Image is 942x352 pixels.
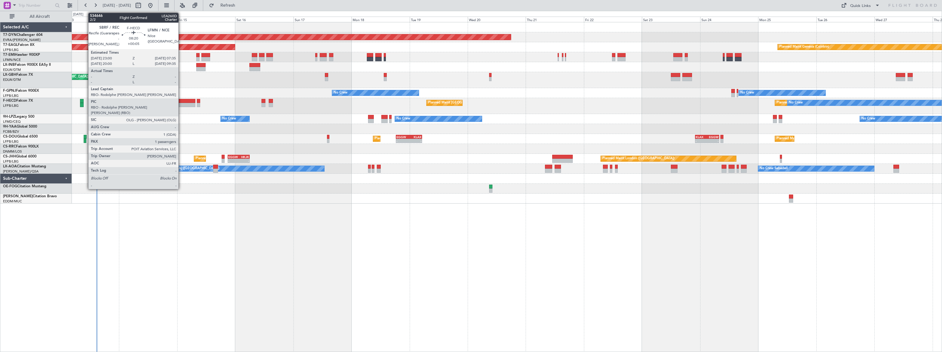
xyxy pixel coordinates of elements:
[758,17,816,22] div: Mon 25
[3,99,16,103] span: F-HECD
[239,155,249,159] div: HKJK
[861,114,875,123] div: No Crew
[3,199,22,204] a: EDDM/MUC
[410,17,468,22] div: Tue 19
[850,3,871,9] div: Quick Links
[3,159,19,164] a: LFPB/LBG
[779,43,829,52] div: Planned Maint Geneva (Cointrin)
[396,139,409,143] div: -
[3,38,40,42] a: EVRA/[PERSON_NAME]
[3,33,43,37] a: T7-DYNChallenger 604
[409,139,421,143] div: -
[777,134,872,143] div: Planned Maint [GEOGRAPHIC_DATA] ([GEOGRAPHIC_DATA])
[789,98,803,107] div: No Crew
[3,185,46,188] a: OE-FOGCitation Mustang
[73,12,83,17] div: [DATE]
[526,17,584,22] div: Thu 21
[334,88,348,97] div: No Crew
[228,155,239,159] div: EGGW
[838,1,883,10] button: Quick Links
[177,17,235,22] div: Fri 15
[3,78,21,82] a: EDLW/DTM
[206,1,242,10] button: Refresh
[3,169,39,174] a: [PERSON_NAME]/QSA
[3,73,16,77] span: LX-GBH
[16,14,64,19] span: All Aircraft
[3,94,19,98] a: LFPB/LBG
[3,58,21,62] a: LFMN/NCE
[293,17,351,22] div: Sun 17
[351,17,409,22] div: Mon 18
[874,17,932,22] div: Wed 27
[3,139,19,144] a: LFPB/LBG
[3,89,39,93] a: F-GPNJFalcon 900EX
[3,115,34,119] a: 9H-LPZLegacy 500
[3,135,38,138] a: CS-DOUGlobal 6500
[103,3,131,8] span: [DATE] - [DATE]
[396,114,410,123] div: No Crew
[584,17,642,22] div: Fri 22
[142,144,205,153] div: Planned Maint Lagos ([PERSON_NAME])
[3,63,51,67] a: LX-INBFalcon 900EX EASy II
[602,154,674,163] div: Planned Maint London ([GEOGRAPHIC_DATA])
[18,1,53,10] input: Trip Number
[3,155,16,158] span: CS-JHH
[3,48,19,52] a: LFPB/LBG
[816,17,874,22] div: Tue 26
[777,98,872,107] div: Planned Maint [GEOGRAPHIC_DATA] ([GEOGRAPHIC_DATA])
[740,88,754,97] div: No Crew
[7,12,66,21] button: All Aircraft
[3,145,39,148] a: CS-RRCFalcon 900LX
[3,115,15,119] span: 9H-LPZ
[3,73,33,77] a: LX-GBHFalcon 7X
[3,195,33,198] span: [PERSON_NAME]
[696,139,707,143] div: -
[120,164,219,173] div: No Crew Ostend-[GEOGRAPHIC_DATA] ([GEOGRAPHIC_DATA])
[3,125,37,128] a: 9H-YAAGlobal 5000
[707,139,719,143] div: -
[3,165,46,168] a: LX-AOACitation Mustang
[3,89,16,93] span: F-GPNJ
[3,33,17,37] span: T7-DYN
[3,68,21,72] a: EDLW/DTM
[3,185,17,188] span: OE-FOG
[3,125,17,128] span: 9H-YAA
[3,99,33,103] a: F-HECDFalcon 7X
[3,135,17,138] span: CS-DOU
[3,165,17,168] span: LX-AOA
[3,103,19,108] a: LFPB/LBG
[642,17,700,22] div: Sat 23
[228,159,239,163] div: -
[696,135,707,139] div: KLAX
[3,53,40,57] a: T7-EMIHawker 900XP
[468,17,526,22] div: Wed 20
[3,129,19,134] a: FCBB/BZV
[428,98,523,107] div: Planned Maint [GEOGRAPHIC_DATA] ([GEOGRAPHIC_DATA])
[239,159,249,163] div: -
[3,63,15,67] span: LX-INB
[3,53,15,57] span: T7-EMI
[215,3,241,8] span: Refresh
[3,155,37,158] a: CS-JHHGlobal 6000
[700,17,758,22] div: Sun 24
[3,119,21,124] a: LFMD/CEQ
[119,17,177,22] div: Thu 14
[3,195,57,198] a: [PERSON_NAME]Citation Bravo
[196,154,291,163] div: Planned Maint [GEOGRAPHIC_DATA] ([GEOGRAPHIC_DATA])
[3,43,34,47] a: T7-EAGLFalcon 8X
[409,135,421,139] div: KLAX
[3,43,18,47] span: T7-EAGL
[3,149,22,154] a: DNMM/LOS
[760,164,788,173] div: No Crew Sabadell
[396,135,409,139] div: EGGW
[235,17,293,22] div: Sat 16
[222,114,236,123] div: No Crew
[3,145,16,148] span: CS-RRC
[707,135,719,139] div: EGGW
[375,134,470,143] div: Planned Maint [GEOGRAPHIC_DATA] ([GEOGRAPHIC_DATA])
[61,17,119,22] div: Wed 13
